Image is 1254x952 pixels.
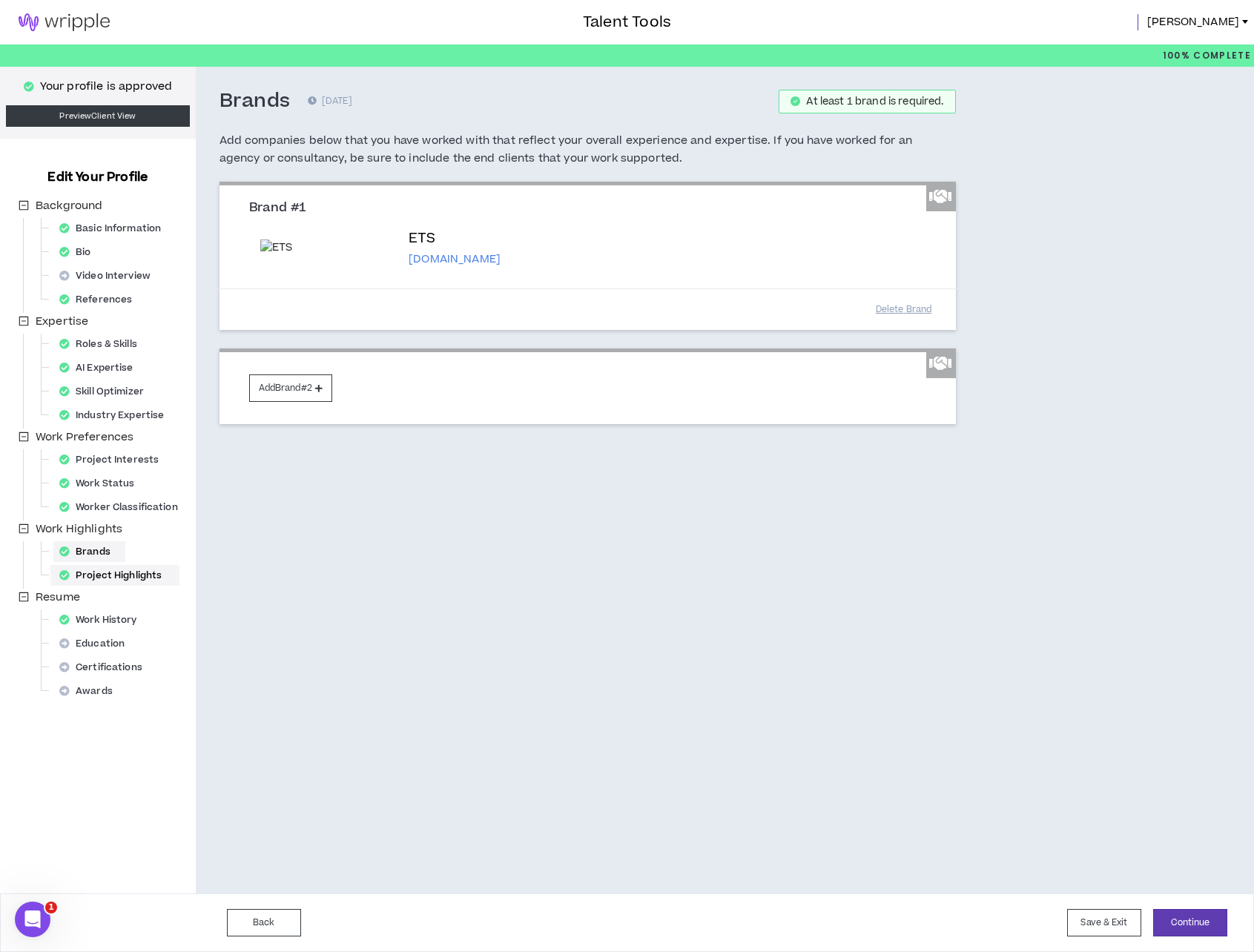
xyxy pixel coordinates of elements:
[19,432,29,442] span: minus-square
[33,197,105,215] span: Background
[220,89,291,114] h3: Brands
[53,334,152,354] div: Roles & Skills
[45,902,57,913] span: 1
[220,132,956,168] h5: Add companies below that you have worked with that reflect your overall experience and expertise....
[36,521,122,537] span: Work Highlights
[409,252,501,267] p: [DOMAIN_NAME]
[867,297,941,323] button: Delete Brand
[1190,49,1251,62] span: Complete
[53,242,106,262] div: Bio
[53,265,165,286] div: Video Interview
[308,94,352,109] p: [DATE]
[249,374,332,402] button: AddBrand#2
[806,96,943,107] div: At least 1 brand is required.
[19,200,29,211] span: minus-square
[53,473,149,494] div: Work Status
[1067,909,1141,936] button: Save & Exit
[53,565,176,586] div: Project Highlights
[33,520,125,538] span: Work Highlights
[227,909,301,936] button: Back
[53,357,148,378] div: AI Expertise
[19,316,29,326] span: minus-square
[36,198,102,214] span: Background
[40,79,172,95] p: Your profile is approved
[249,200,937,216] h3: Brand #1
[19,592,29,602] span: minus-square
[409,228,501,249] p: ETS
[33,429,136,446] span: Work Preferences
[15,902,50,937] iframe: Intercom live chat
[53,633,139,654] div: Education
[33,589,83,606] span: Resume
[53,497,193,518] div: Worker Classification
[19,523,29,534] span: minus-square
[1147,14,1239,30] span: [PERSON_NAME]
[36,589,80,605] span: Resume
[791,96,800,106] span: check-circle
[53,541,125,562] div: Brands
[6,105,190,127] a: PreviewClient View
[1153,909,1227,936] button: Continue
[260,239,392,256] img: ETS
[583,11,671,33] h3: Talent Tools
[53,381,159,402] div: Skill Optimizer
[53,405,179,426] div: Industry Expertise
[53,609,152,630] div: Work History
[36,314,88,329] span: Expertise
[33,313,91,331] span: Expertise
[53,218,176,239] div: Basic Information
[42,168,154,186] h3: Edit Your Profile
[53,289,147,310] div: References
[53,657,157,678] div: Certifications
[53,681,128,701] div: Awards
[1163,44,1251,67] p: 100%
[53,449,174,470] div: Project Interests
[36,429,133,445] span: Work Preferences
